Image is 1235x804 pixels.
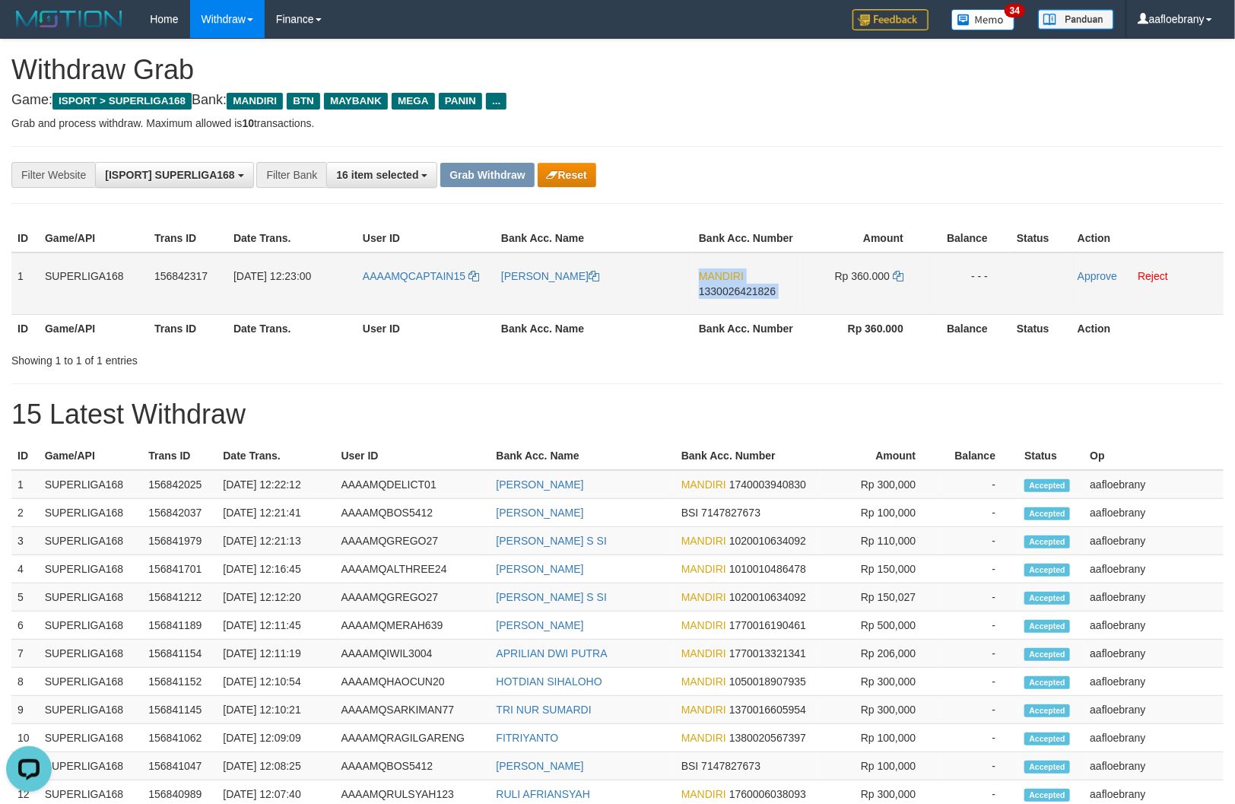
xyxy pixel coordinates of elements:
[938,499,1018,527] td: -
[335,470,491,499] td: AAAAMQDELICT01
[729,675,806,688] span: Copy 1050018907935 to clipboard
[1071,224,1224,253] th: Action
[242,117,254,129] strong: 10
[39,640,143,668] td: SUPERLIGA168
[39,668,143,696] td: SUPERLIGA168
[154,270,208,282] span: 156842317
[11,724,39,752] td: 10
[681,704,726,716] span: MANDIRI
[392,93,435,110] span: MEGA
[681,563,726,575] span: MANDIRI
[1071,314,1224,342] th: Action
[227,93,283,110] span: MANDIRI
[39,253,148,315] td: SUPERLIGA168
[11,162,95,188] div: Filter Website
[1084,668,1224,696] td: aafloebrany
[1138,270,1168,282] a: Reject
[256,162,326,188] div: Filter Bank
[729,619,806,631] span: Copy 1770016190461 to clipboard
[217,612,335,640] td: [DATE] 12:11:45
[39,555,143,583] td: SUPERLIGA168
[335,499,491,527] td: AAAAMQBOS5412
[95,162,253,188] button: [ISPORT] SUPERLIGA168
[681,619,726,631] span: MANDIRI
[227,224,357,253] th: Date Trans.
[1011,224,1071,253] th: Status
[440,163,534,187] button: Grab Withdraw
[335,668,491,696] td: AAAAMQHAOCUN20
[701,760,760,772] span: Copy 7147827673 to clipboard
[142,555,217,583] td: 156841701
[1084,612,1224,640] td: aafloebrany
[11,612,39,640] td: 6
[39,696,143,724] td: SUPERLIGA168
[6,6,52,52] button: Open LiveChat chat widget
[699,285,776,297] span: Copy 1330026421826 to clipboard
[1024,479,1070,492] span: Accepted
[681,478,726,491] span: MANDIRI
[497,563,584,575] a: [PERSON_NAME]
[821,696,939,724] td: Rp 300,000
[675,442,821,470] th: Bank Acc. Number
[1024,732,1070,745] span: Accepted
[227,314,357,342] th: Date Trans.
[938,724,1018,752] td: -
[335,527,491,555] td: AAAAMQGREGO27
[39,224,148,253] th: Game/API
[693,224,800,253] th: Bank Acc. Number
[217,724,335,752] td: [DATE] 12:09:09
[835,270,890,282] span: Rp 360.000
[217,470,335,499] td: [DATE] 12:22:12
[821,470,939,499] td: Rp 300,000
[938,668,1018,696] td: -
[852,9,929,30] img: Feedback.jpg
[217,696,335,724] td: [DATE] 12:10:21
[681,788,726,800] span: MANDIRI
[11,116,1224,131] p: Grab and process withdraw. Maximum allowed is transactions.
[699,270,744,282] span: MANDIRI
[1011,314,1071,342] th: Status
[497,788,590,800] a: RULI AFRIANSYAH
[491,442,675,470] th: Bank Acc. Name
[1024,789,1070,802] span: Accepted
[52,93,192,110] span: ISPORT > SUPERLIGA168
[681,507,699,519] span: BSI
[11,527,39,555] td: 3
[1024,507,1070,520] span: Accepted
[821,612,939,640] td: Rp 500,000
[1024,761,1070,774] span: Accepted
[335,724,491,752] td: AAAAMQRAGILGARENG
[926,314,1011,342] th: Balance
[1084,640,1224,668] td: aafloebrany
[729,788,806,800] span: Copy 1760006038093 to clipboard
[1024,535,1070,548] span: Accepted
[938,555,1018,583] td: -
[938,470,1018,499] td: -
[142,696,217,724] td: 156841145
[233,270,311,282] span: [DATE] 12:23:00
[497,647,608,659] a: APRILIAN DWI PUTRA
[938,640,1018,668] td: -
[217,668,335,696] td: [DATE] 12:10:54
[11,8,127,30] img: MOTION_logo.png
[729,647,806,659] span: Copy 1770013321341 to clipboard
[951,9,1015,30] img: Button%20Memo.svg
[335,583,491,612] td: AAAAMQGREGO27
[335,555,491,583] td: AAAAMQALTHREE24
[11,583,39,612] td: 5
[39,442,143,470] th: Game/API
[729,478,806,491] span: Copy 1740003940830 to clipboard
[1078,270,1117,282] a: Approve
[1024,648,1070,661] span: Accepted
[501,270,599,282] a: [PERSON_NAME]
[363,270,465,282] span: AAAAMQCAPTAIN15
[729,563,806,575] span: Copy 1010010486478 to clipboard
[938,527,1018,555] td: -
[938,583,1018,612] td: -
[363,270,479,282] a: AAAAMQCAPTAIN15
[497,732,559,744] a: FITRIYANTO
[11,253,39,315] td: 1
[217,640,335,668] td: [DATE] 12:11:19
[148,224,227,253] th: Trans ID
[938,442,1018,470] th: Balance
